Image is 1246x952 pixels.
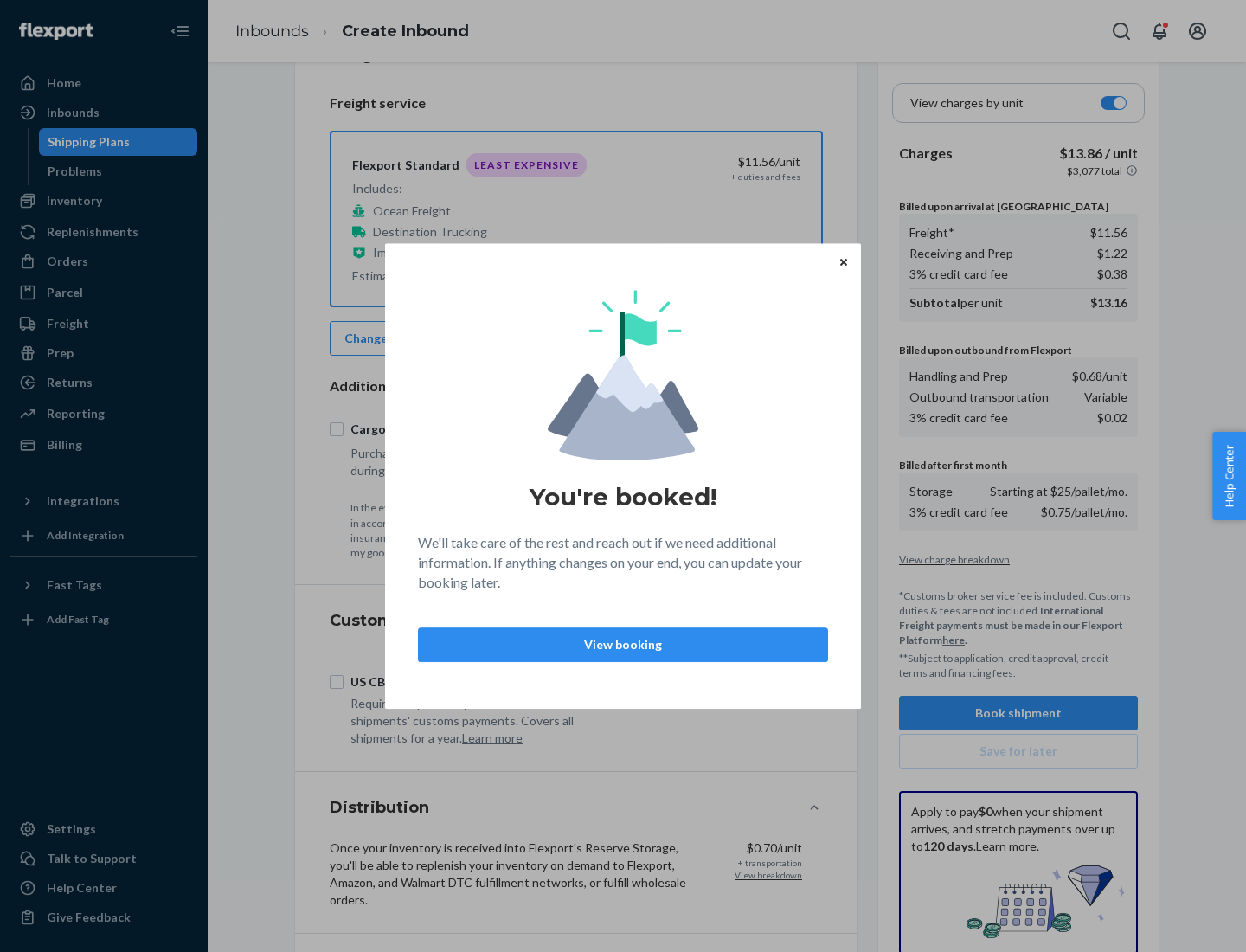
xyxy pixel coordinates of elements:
p: View booking [433,636,813,653]
h1: You're booked! [530,481,716,512]
button: View booking [418,627,828,662]
p: We'll take care of the rest and reach out if we need additional information. If anything changes ... [418,533,828,593]
button: Close [835,252,852,271]
img: svg+xml,%3Csvg%20viewBox%3D%220%200%20174%20197%22%20fill%3D%22none%22%20xmlns%3D%22http%3A%2F%2F... [548,290,698,460]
